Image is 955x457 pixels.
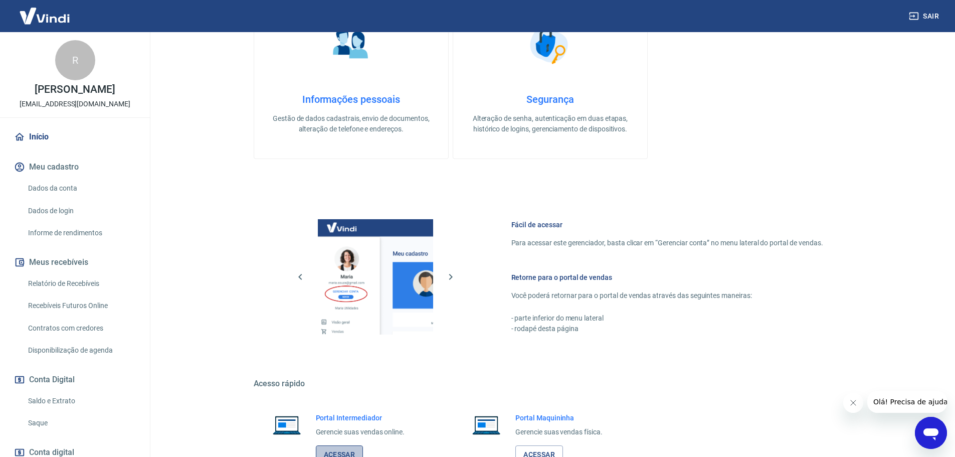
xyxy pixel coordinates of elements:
a: Dados da conta [24,178,138,199]
a: Relatório de Recebíveis [24,273,138,294]
h6: Retorne para o portal de vendas [511,272,823,282]
img: Vindi [12,1,77,31]
iframe: Botão para abrir a janela de mensagens [915,417,947,449]
button: Sair [907,7,943,26]
a: Informe de rendimentos [24,223,138,243]
iframe: Mensagem da empresa [867,391,947,413]
h4: Informações pessoais [270,93,432,105]
p: - rodapé desta página [511,324,823,334]
span: Olá! Precisa de ajuda? [6,7,84,15]
h6: Portal Intermediador [316,413,405,423]
a: Início [12,126,138,148]
p: Gerencie suas vendas online. [316,427,405,437]
p: Você poderá retornar para o portal de vendas através das seguintes maneiras: [511,290,823,301]
h6: Portal Maquininha [515,413,603,423]
img: Segurança [525,19,575,69]
p: - parte inferior do menu lateral [511,313,823,324]
a: Saque [24,413,138,433]
h5: Acesso rápido [254,379,847,389]
img: Imagem da dashboard mostrando o botão de gerenciar conta na sidebar no lado esquerdo [318,219,433,335]
a: Saldo e Extrato [24,391,138,411]
p: Para acessar este gerenciador, basta clicar em “Gerenciar conta” no menu lateral do portal de ven... [511,238,823,248]
div: R [55,40,95,80]
img: Imagem de um notebook aberto [465,413,507,437]
button: Meus recebíveis [12,251,138,273]
button: Meu cadastro [12,156,138,178]
p: [EMAIL_ADDRESS][DOMAIN_NAME] [20,99,130,109]
p: Gerencie suas vendas física. [515,427,603,437]
p: Alteração de senha, autenticação em duas etapas, histórico de logins, gerenciamento de dispositivos. [469,113,631,134]
h6: Fácil de acessar [511,220,823,230]
a: Recebíveis Futuros Online [24,295,138,316]
img: Imagem de um notebook aberto [266,413,308,437]
iframe: Fechar mensagem [843,393,863,413]
button: Conta Digital [12,369,138,391]
img: Informações pessoais [326,19,376,69]
h4: Segurança [469,93,631,105]
a: Disponibilização de agenda [24,340,138,361]
p: [PERSON_NAME] [35,84,115,95]
a: Dados de login [24,201,138,221]
p: Gestão de dados cadastrais, envio de documentos, alteração de telefone e endereços. [270,113,432,134]
a: Contratos com credores [24,318,138,339]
